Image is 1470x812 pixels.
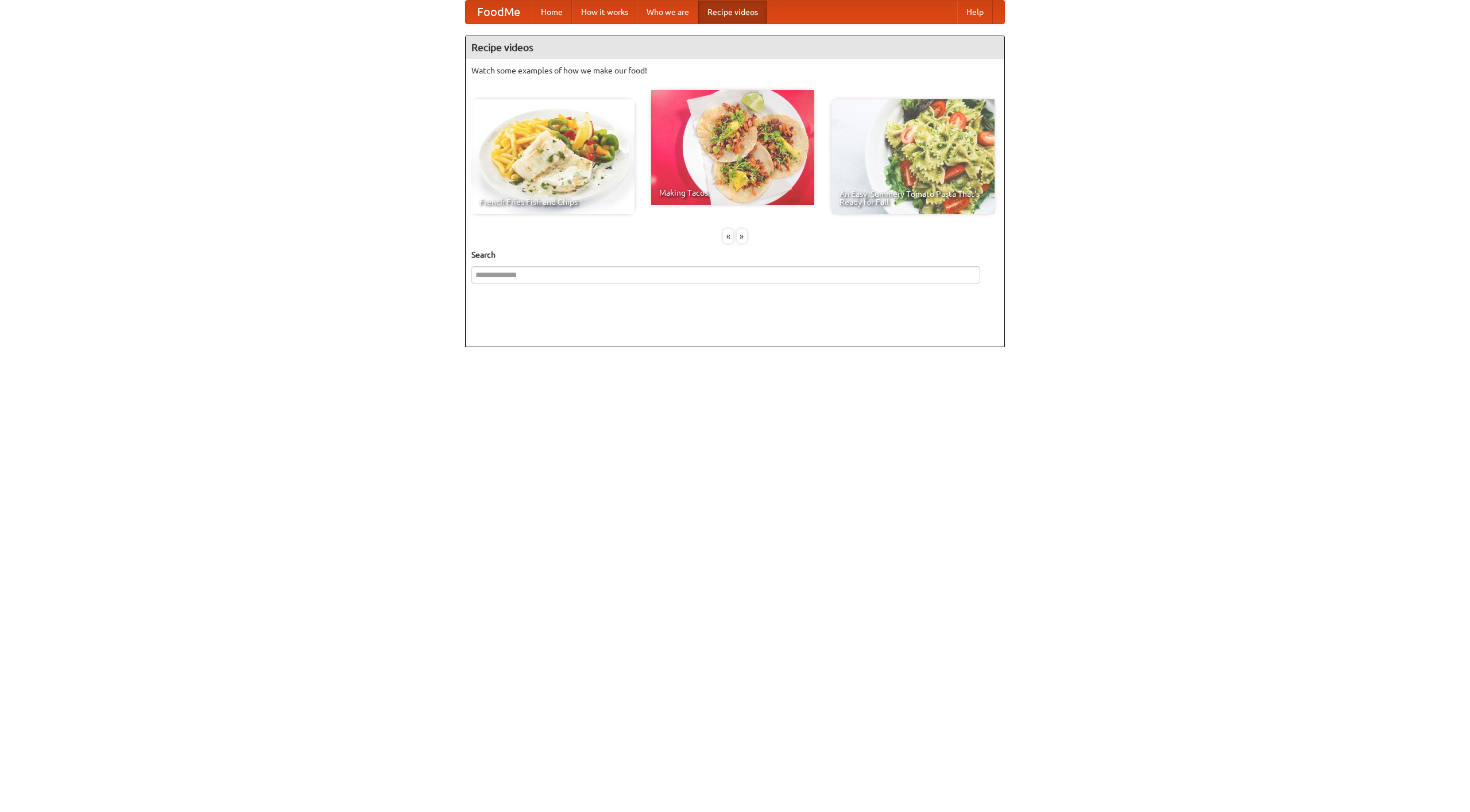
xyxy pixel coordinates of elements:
[466,36,1004,59] h4: Recipe videos
[637,1,698,24] a: Who we are
[532,1,572,24] a: Home
[957,1,993,24] a: Help
[479,198,626,206] span: French Fries Fish and Chips
[723,229,733,243] div: «
[572,1,637,24] a: How it works
[651,90,814,205] a: Making Tacos
[466,1,532,24] a: FoodMe
[471,65,999,76] p: Watch some examples of how we make our food!
[659,189,806,197] span: Making Tacos
[698,1,767,24] a: Recipe videos
[831,99,995,214] a: An Easy, Summery Tomato Pasta That's Ready for Fall
[840,190,987,206] span: An Easy, Summery Tomato Pasta That's Ready for Fall
[737,229,747,243] div: »
[471,99,635,214] a: French Fries Fish and Chips
[471,249,999,261] h5: Search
